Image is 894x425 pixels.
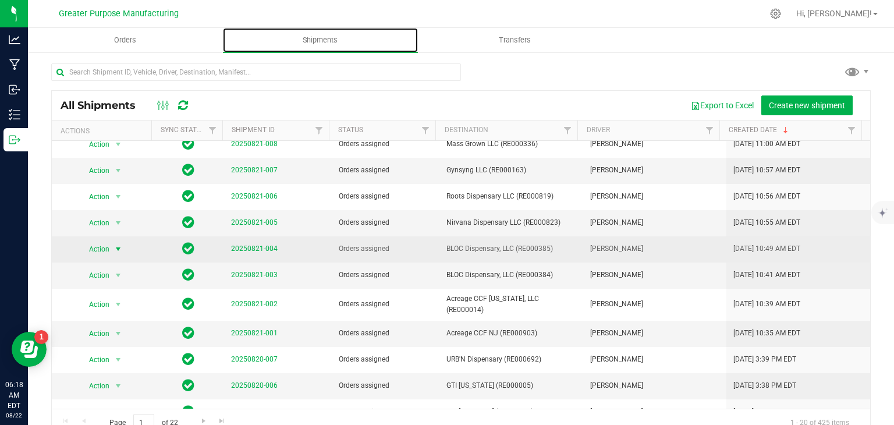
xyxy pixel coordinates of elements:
a: 20250820-007 [231,355,278,363]
a: Sync Status [161,126,205,134]
span: In Sync [182,325,194,341]
span: [DATE] 3:39 PM EDT [733,354,796,365]
span: In Sync [182,188,194,204]
span: [DATE] 11:00 AM EDT [733,139,800,150]
a: 20250820-006 [231,381,278,389]
span: Orders assigned [339,191,432,202]
a: Shipments [223,28,418,52]
a: 20250821-006 [231,192,278,200]
span: [DATE] 10:57 AM EDT [733,165,800,176]
p: 08/22 [5,411,23,420]
span: Action [79,325,110,342]
span: [PERSON_NAME] [590,243,720,254]
span: select [111,241,125,257]
input: Search Shipment ID, Vehicle, Driver, Destination, Manifest... [51,63,461,81]
span: [PERSON_NAME] [590,139,720,150]
span: Roots Dispensary LLC (RE000819) [446,191,576,202]
span: [PERSON_NAME] [590,270,720,281]
span: [PERSON_NAME] [590,406,720,417]
span: Action [79,136,110,153]
span: [DATE] 3:37 PM EDT [733,406,796,417]
span: Shipments [287,35,353,45]
span: Acreage CCF [US_STATE], LLC (RE000014) [446,293,576,316]
span: select [111,325,125,342]
span: Action [79,189,110,205]
span: In Sync [182,403,194,420]
span: Orders assigned [339,139,432,150]
p: 06:18 AM EDT [5,380,23,411]
a: Orders [28,28,223,52]
span: Nirvana Dispensary LLC (RE000823) [446,217,576,228]
span: GTI [US_STATE] (RE000005) [446,380,576,391]
a: 20250820-005 [231,408,278,416]
span: Orders assigned [339,406,432,417]
span: Action [79,215,110,231]
a: Filter [203,121,222,140]
a: 20250821-003 [231,271,278,279]
span: [DATE] 3:38 PM EDT [733,380,796,391]
span: [DATE] 10:49 AM EDT [733,243,800,254]
span: Action [79,404,110,420]
a: Created Date [729,126,790,134]
inline-svg: Manufacturing [9,59,20,70]
a: Filter [416,121,435,140]
span: In Sync [182,267,194,283]
span: [DATE] 10:35 AM EDT [733,328,800,339]
span: [PERSON_NAME] [590,354,720,365]
span: Orders assigned [339,380,432,391]
iframe: Resource center unread badge [34,330,48,344]
span: Orders assigned [339,165,432,176]
inline-svg: Inventory [9,109,20,121]
span: select [111,136,125,153]
div: Manage settings [768,8,783,19]
span: Orders assigned [339,354,432,365]
span: Action [79,352,110,368]
a: 20250821-007 [231,166,278,174]
span: In Sync [182,351,194,367]
a: Filter [310,121,329,140]
span: select [111,267,125,284]
span: select [111,378,125,394]
inline-svg: Outbound [9,134,20,146]
span: Action [79,162,110,179]
iframe: Resource center [12,332,47,367]
a: 20250821-002 [231,300,278,308]
span: [PERSON_NAME] [590,328,720,339]
span: In Sync [182,296,194,312]
span: [PERSON_NAME] [590,299,720,310]
span: Orders assigned [339,328,432,339]
span: In Sync [182,162,194,178]
span: Greater Purpose Manufacturing [59,9,179,19]
span: Orders assigned [339,270,432,281]
span: select [111,404,125,420]
span: select [111,162,125,179]
span: [PERSON_NAME] [590,380,720,391]
span: Gynsyng LLC (RE000163) [446,165,576,176]
span: [PERSON_NAME] [590,191,720,202]
span: [DATE] 10:39 AM EDT [733,299,800,310]
a: 20250821-008 [231,140,278,148]
span: In Sync [182,377,194,394]
a: Transfers [418,28,613,52]
span: Create new shipment [769,101,845,110]
span: BLOC Dispensary, LLC (RE000385) [446,243,576,254]
a: Filter [700,121,719,140]
a: Status [338,126,363,134]
inline-svg: Inbound [9,84,20,95]
button: Export to Excel [683,95,761,115]
span: Action [79,378,110,394]
span: Action [79,241,110,257]
span: Acreage CCF NJ (RE000903) [446,328,576,339]
th: Destination [435,121,577,141]
div: Actions [61,127,147,135]
span: [DATE] 10:56 AM EDT [733,191,800,202]
span: Transfers [483,35,547,45]
a: Filter [558,121,577,140]
span: select [111,189,125,205]
span: [DATE] 10:55 AM EDT [733,217,800,228]
span: In Sync [182,214,194,231]
span: BLOC Dispensary, LLC (RE000384) [446,270,576,281]
a: 20250821-004 [231,245,278,253]
span: [PERSON_NAME] [590,165,720,176]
